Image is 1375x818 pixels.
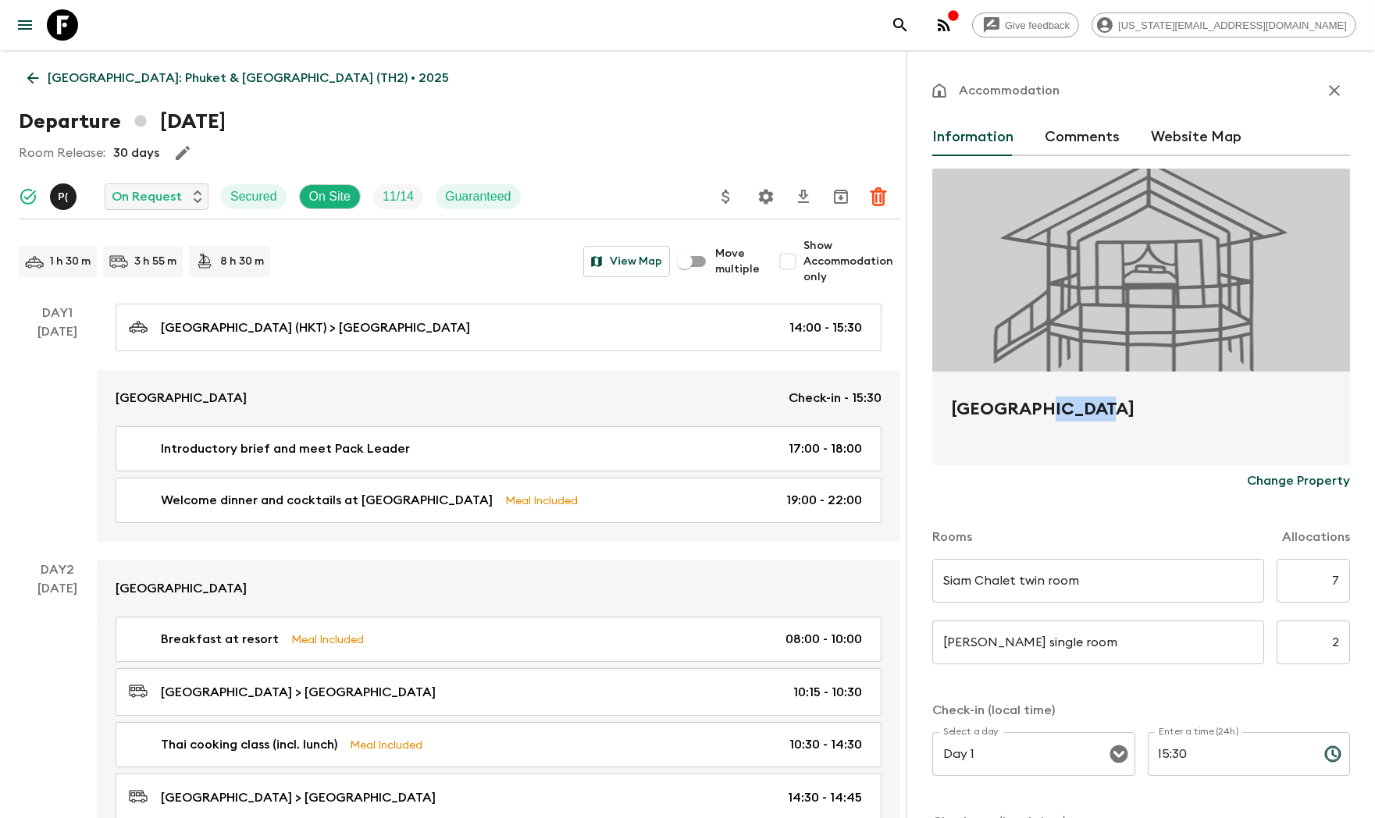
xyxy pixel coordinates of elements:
[786,491,862,510] p: 19:00 - 22:00
[1247,471,1350,490] p: Change Property
[230,187,277,206] p: Secured
[789,318,862,337] p: 14:00 - 15:30
[161,318,470,337] p: [GEOGRAPHIC_DATA] (HKT) > [GEOGRAPHIC_DATA]
[1159,725,1239,738] label: Enter a time (24h)
[932,528,972,546] p: Rooms
[116,304,882,351] a: [GEOGRAPHIC_DATA] (HKT) > [GEOGRAPHIC_DATA]14:00 - 15:30
[1247,465,1350,496] button: Change Property
[1148,732,1312,776] input: hh:mm
[116,722,882,767] a: Thai cooking class (incl. lunch)Meal Included10:30 - 14:30
[116,579,247,598] p: [GEOGRAPHIC_DATA]
[1045,119,1120,156] button: Comments
[19,304,97,322] p: Day 1
[116,668,882,716] a: [GEOGRAPHIC_DATA] > [GEOGRAPHIC_DATA]10:15 - 10:30
[932,119,1013,156] button: Information
[1317,738,1348,770] button: Choose time, selected time is 3:30 PM
[19,144,105,162] p: Room Release:
[38,322,78,542] div: [DATE]
[885,9,916,41] button: search adventures
[161,683,436,702] p: [GEOGRAPHIC_DATA] > [GEOGRAPHIC_DATA]
[373,184,423,209] div: Trip Fill
[50,183,80,210] button: P(
[1110,20,1355,31] span: [US_STATE][EMAIL_ADDRESS][DOMAIN_NAME]
[50,188,80,201] span: Pooky (Thanaphan) Kerdyoo
[350,736,422,753] p: Meal Included
[932,701,1350,720] p: Check-in (local time)
[50,254,91,269] p: 1 h 30 m
[445,187,511,206] p: Guaranteed
[58,190,68,203] p: P (
[715,246,760,277] span: Move multiple
[19,106,226,137] h1: Departure [DATE]
[711,181,742,212] button: Update Price, Early Bird Discount and Costs
[116,478,882,523] a: Welcome dinner and cocktails at [GEOGRAPHIC_DATA]Meal Included19:00 - 22:00
[116,389,247,407] p: [GEOGRAPHIC_DATA]
[9,9,41,41] button: menu
[48,69,449,87] p: [GEOGRAPHIC_DATA]: Phuket & [GEOGRAPHIC_DATA] (TH2) • 2025
[161,439,410,458] p: Introductory brief and meet Pack Leader
[1282,528,1350,546] p: Allocations
[116,617,882,662] a: Breakfast at resortMeal Included08:00 - 10:00
[383,187,414,206] p: 11 / 14
[112,187,182,206] p: On Request
[97,370,900,426] a: [GEOGRAPHIC_DATA]Check-in - 15:30
[789,389,882,407] p: Check-in - 15:30
[789,735,862,754] p: 10:30 - 14:30
[113,144,159,162] p: 30 days
[793,683,862,702] p: 10:15 - 10:30
[1092,12,1356,37] div: [US_STATE][EMAIL_ADDRESS][DOMAIN_NAME]
[309,187,351,206] p: On Site
[785,630,862,649] p: 08:00 - 10:00
[932,559,1264,603] input: eg. Tent on a jeep
[161,491,493,510] p: Welcome dinner and cocktails at [GEOGRAPHIC_DATA]
[299,184,361,209] div: On Site
[996,20,1078,31] span: Give feedback
[863,181,894,212] button: Delete
[291,631,364,648] p: Meal Included
[959,81,1060,100] p: Accommodation
[19,560,97,579] p: Day 2
[116,426,882,471] a: Introductory brief and meet Pack Leader17:00 - 18:00
[161,630,279,649] p: Breakfast at resort
[789,439,862,458] p: 17:00 - 18:00
[803,238,900,285] span: Show Accommodation only
[825,181,857,212] button: Archive (Completed, Cancelled or Unsynced Departures only)
[19,187,37,206] svg: Synced Successfully
[951,397,1331,446] h2: [GEOGRAPHIC_DATA]
[943,725,999,738] label: Select a day
[19,62,458,94] a: [GEOGRAPHIC_DATA]: Phuket & [GEOGRAPHIC_DATA] (TH2) • 2025
[161,735,337,754] p: Thai cooking class (incl. lunch)
[161,788,436,807] p: [GEOGRAPHIC_DATA] > [GEOGRAPHIC_DATA]
[583,246,670,277] button: View Map
[505,492,578,509] p: Meal Included
[221,184,287,209] div: Secured
[134,254,176,269] p: 3 h 55 m
[220,254,264,269] p: 8 h 30 m
[932,169,1350,372] div: Photo of Khao Lak Laguna Resort
[1151,119,1241,156] button: Website Map
[788,181,819,212] button: Download CSV
[932,621,1264,664] input: eg. Double superior treehouse
[972,12,1079,37] a: Give feedback
[97,560,900,617] a: [GEOGRAPHIC_DATA]
[788,788,862,807] p: 14:30 - 14:45
[750,181,782,212] button: Settings
[1108,743,1130,765] button: Open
